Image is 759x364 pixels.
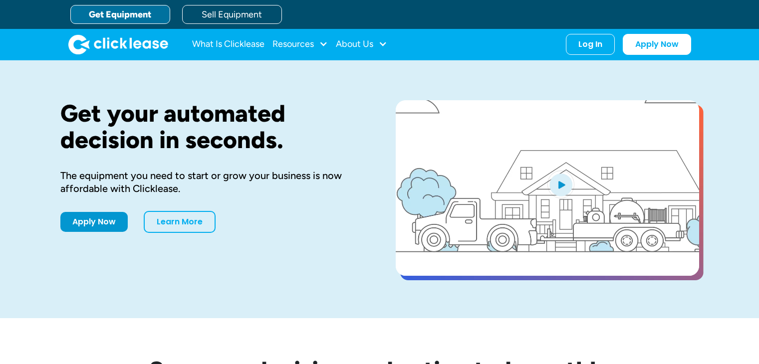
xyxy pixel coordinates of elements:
[60,169,364,195] div: The equipment you need to start or grow your business is now affordable with Clicklease.
[182,5,282,24] a: Sell Equipment
[396,100,699,276] a: open lightbox
[272,34,328,54] div: Resources
[623,34,691,55] a: Apply Now
[192,34,264,54] a: What Is Clicklease
[336,34,387,54] div: About Us
[578,39,602,49] div: Log In
[547,171,574,198] img: Blue play button logo on a light blue circular background
[68,34,168,54] a: home
[144,211,216,233] a: Learn More
[60,212,128,232] a: Apply Now
[68,34,168,54] img: Clicklease logo
[70,5,170,24] a: Get Equipment
[60,100,364,153] h1: Get your automated decision in seconds.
